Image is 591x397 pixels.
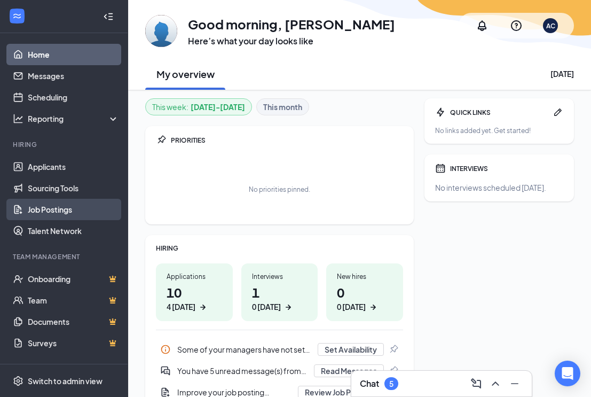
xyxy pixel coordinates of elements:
svg: Minimize [508,377,521,390]
a: Scheduling [28,87,119,108]
svg: ArrowRight [283,302,294,313]
div: INTERVIEWS [450,164,563,173]
a: DoubleChatActiveYou have 5 unread message(s) from active applicantsRead MessagesPin [156,360,403,382]
a: Interviews10 [DATE]ArrowRight [241,263,318,321]
b: This month [263,101,302,113]
h1: 0 [337,283,392,313]
svg: Info [160,344,171,355]
div: This week : [152,101,245,113]
svg: Bolt [435,107,446,118]
h2: My overview [156,67,215,81]
div: New hires [337,272,392,281]
svg: Pin [388,344,399,355]
a: TeamCrown [28,290,119,311]
div: AC [546,21,555,30]
div: Hiring [13,140,117,149]
div: Team Management [13,252,117,261]
svg: Notifications [476,19,488,32]
div: HIRING [156,244,403,253]
div: QUICK LINKS [450,108,548,117]
div: Applications [167,272,222,281]
svg: Settings [13,376,23,386]
svg: ComposeMessage [470,377,483,390]
svg: QuestionInfo [510,19,523,32]
h3: Chat [360,378,379,390]
button: ComposeMessage [468,375,485,392]
img: Alejandro Cuevas [145,15,177,47]
div: PRIORITIES [171,136,403,145]
button: Read Messages [314,364,384,377]
b: [DATE] - [DATE] [191,101,245,113]
a: DocumentsCrown [28,311,119,332]
a: Sourcing Tools [28,177,119,199]
a: OnboardingCrown [28,268,119,290]
div: 5 [389,379,393,388]
a: SurveysCrown [28,332,119,354]
svg: Pin [156,135,167,145]
h1: 10 [167,283,222,313]
div: 0 [DATE] [252,301,281,313]
div: Reporting [28,113,120,124]
svg: Analysis [13,113,23,124]
a: Talent Network [28,220,119,242]
div: 0 [DATE] [337,301,366,313]
div: [DATE] [550,68,574,79]
div: Open Intercom Messenger [555,361,580,386]
div: You have 5 unread message(s) from active applicants [156,360,403,382]
a: New hires00 [DATE]ArrowRight [326,263,403,321]
div: Interviews [252,272,308,281]
div: 4 [DATE] [167,301,195,313]
h1: Good morning, [PERSON_NAME] [188,15,395,33]
div: Some of your managers have not set their interview availability yet [156,339,403,360]
button: Minimize [506,375,523,392]
svg: ArrowRight [198,302,208,313]
svg: Collapse [103,11,114,22]
a: Applicants [28,156,119,177]
svg: ArrowRight [368,302,379,313]
svg: ChevronUp [489,377,502,390]
h3: Here’s what your day looks like [188,35,395,47]
div: No links added yet. Get started! [435,126,563,135]
svg: Calendar [435,163,446,174]
svg: Pen [553,107,563,118]
div: Switch to admin view [28,376,103,386]
svg: WorkstreamLogo [12,11,22,21]
a: InfoSome of your managers have not set their interview availability yetSet AvailabilityPin [156,339,403,360]
a: Messages [28,65,119,87]
a: Home [28,44,119,65]
div: Some of your managers have not set their interview availability yet [177,344,311,355]
svg: DoubleChatActive [160,365,171,376]
div: You have 5 unread message(s) from active applicants [177,365,308,376]
h1: 1 [252,283,308,313]
div: No interviews scheduled [DATE]. [435,182,563,193]
div: No priorities pinned. [249,185,310,194]
svg: Pin [388,365,399,376]
a: Job Postings [28,199,119,220]
a: Applications104 [DATE]ArrowRight [156,263,233,321]
button: ChevronUp [487,375,504,392]
button: Set Availability [318,343,384,356]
